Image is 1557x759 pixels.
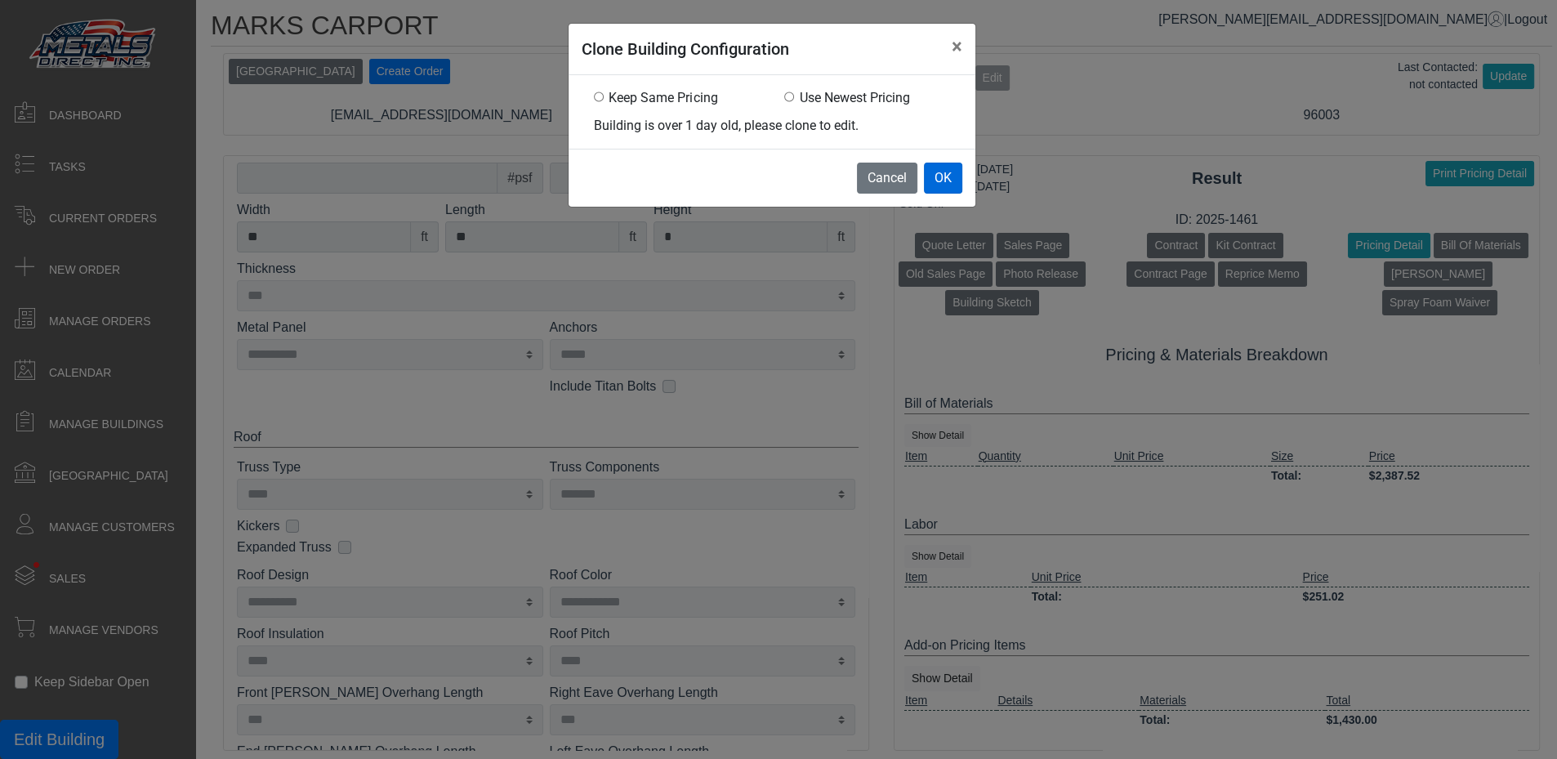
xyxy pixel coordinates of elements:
[924,163,962,194] button: OK
[609,88,717,108] label: Keep Same Pricing
[799,88,909,108] label: Use Newest Pricing
[939,24,975,69] button: Close
[594,116,950,136] div: Building is over 1 day old, please clone to edit.
[582,37,789,61] h5: Clone Building Configuration
[857,163,917,194] button: Cancel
